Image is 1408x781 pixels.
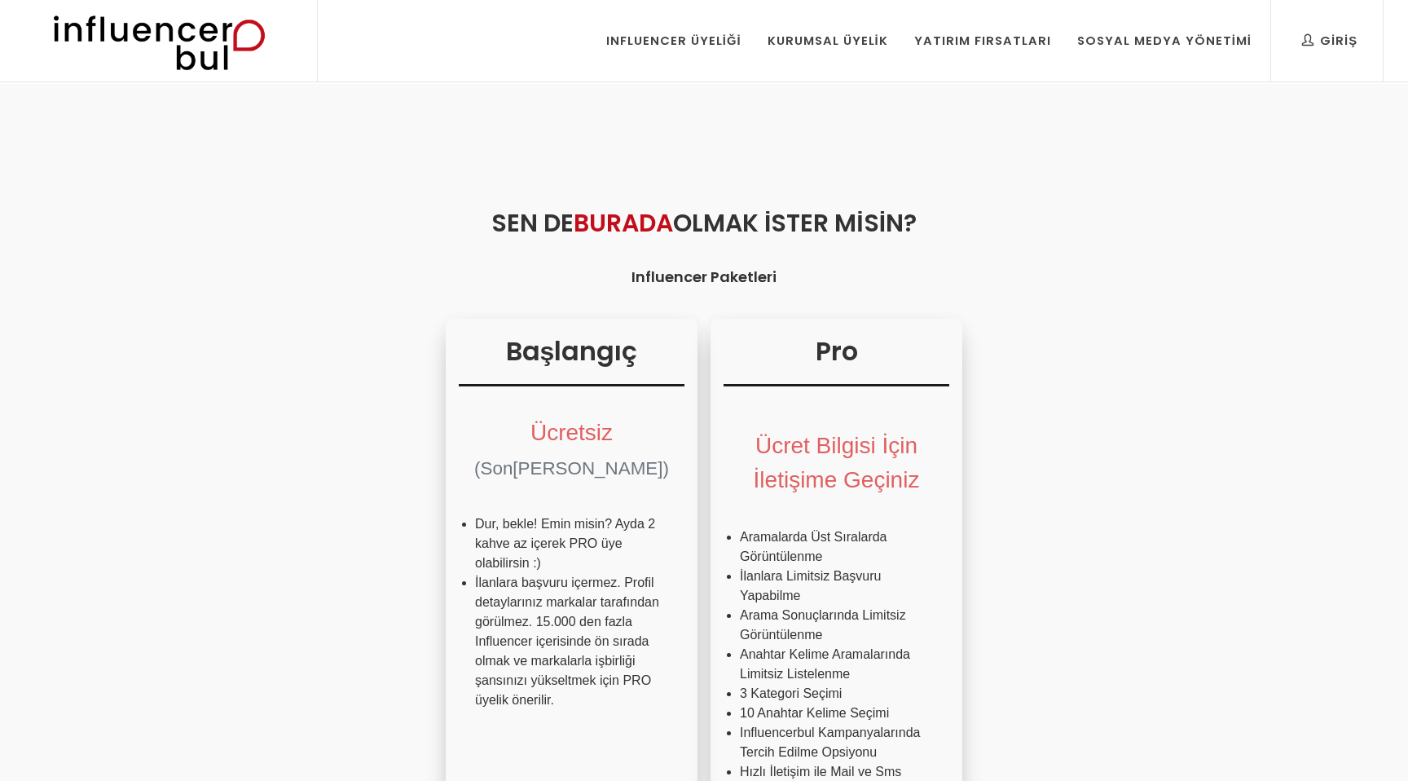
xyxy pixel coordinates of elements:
[740,527,933,567] li: Aramalarda Üst Sıralarda Görüntülenme
[740,684,933,704] li: 3 Kategori Seçimi
[724,332,949,386] h3: Pro
[740,704,933,723] li: 10 Anahtar Kelime Seçimi
[740,645,933,684] li: Anahtar Kelime Aramalarında Limitsiz Listelenme
[1077,32,1252,50] div: Sosyal Medya Yönetimi
[474,458,669,479] span: (Son[PERSON_NAME])
[740,567,933,606] li: İlanlara Limitsiz Başvuru Yapabilme
[459,332,684,386] h3: Başlangıç
[574,205,673,240] span: Burada
[475,573,668,710] li: İlanlara başvuru içermez. Profil detaylarınız markalar tarafından görülmez. 15.000 den fazla Infl...
[914,32,1051,50] div: Yatırım Fırsatları
[1302,32,1357,50] div: Giriş
[768,32,888,50] div: Kurumsal Üyelik
[176,266,1232,288] h4: Influencer Paketleri
[530,420,613,445] span: Ücretsiz
[176,205,1232,241] h2: Sen de Olmak İster misin?
[475,514,668,573] li: Dur, bekle! Emin misin? Ayda 2 kahve az içerek PRO üye olabilirsin :)
[740,723,933,762] li: Influencerbul Kampanyalarında Tercih Edilme Opsiyonu
[606,32,741,50] div: Influencer Üyeliği
[740,606,933,645] li: Arama Sonuçlarında Limitsiz Görüntülenme
[755,433,917,458] span: Ücret Bilgisi İçin
[754,467,920,492] span: İletişime Geçiniz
